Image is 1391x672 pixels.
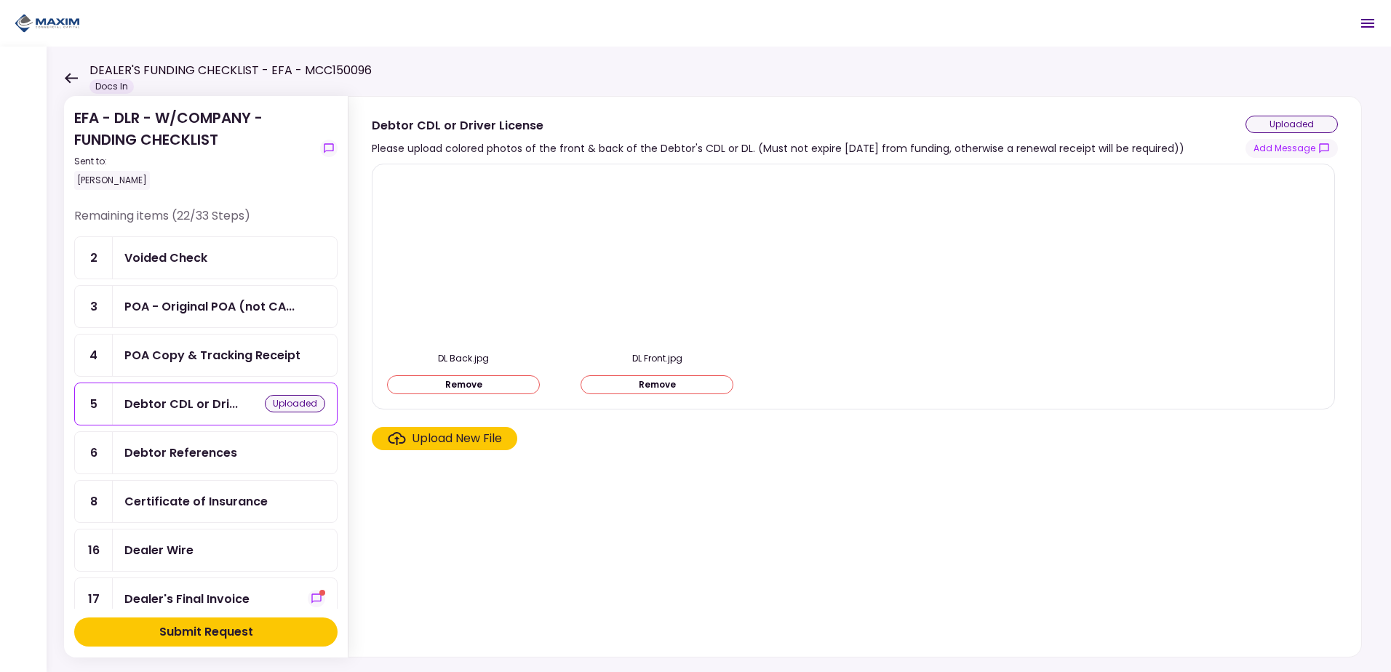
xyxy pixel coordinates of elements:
div: 17 [75,578,113,620]
div: Voided Check [124,249,207,267]
a: 6Debtor References [74,431,338,474]
div: DL Front.jpg [581,352,733,365]
div: 16 [75,529,113,571]
div: POA Copy & Tracking Receipt [124,346,300,364]
div: [PERSON_NAME] [74,171,150,190]
div: 8 [75,481,113,522]
div: Debtor CDL or Driver License [372,116,1184,135]
div: Dealer's Final Invoice [124,590,250,608]
a: 5Debtor CDL or Driver Licenseuploaded [74,383,338,425]
img: Partner icon [15,12,80,34]
a: 17Dealer's Final Invoiceshow-messages [74,577,338,620]
div: Submit Request [159,623,253,641]
div: 6 [75,432,113,473]
div: 3 [75,286,113,327]
a: 2Voided Check [74,236,338,279]
button: show-messages [1245,139,1338,158]
a: 16Dealer Wire [74,529,338,572]
div: uploaded [265,395,325,412]
button: Remove [387,375,540,394]
div: EFA - DLR - W/COMPANY - FUNDING CHECKLIST [74,107,314,190]
div: Debtor CDL or Driver LicensePlease upload colored photos of the front & back of the Debtor's CDL ... [348,96,1362,657]
div: Upload New File [412,430,502,447]
div: Dealer Wire [124,541,194,559]
div: DL Back.jpg [387,352,540,365]
a: 4POA Copy & Tracking Receipt [74,334,338,377]
div: Please upload colored photos of the front & back of the Debtor's CDL or DL. (Must not expire [DAT... [372,140,1184,157]
div: Debtor References [124,444,237,462]
button: Remove [581,375,733,394]
div: Remaining items (22/33 Steps) [74,207,338,236]
div: 4 [75,335,113,376]
div: POA - Original POA (not CA or GA) (Received in house) [124,297,295,316]
div: Certificate of Insurance [124,492,268,511]
div: 2 [75,237,113,279]
span: Click here to upload the required document [372,427,517,450]
button: show-messages [308,590,325,607]
div: Debtor CDL or Driver License [124,395,238,413]
div: Docs In [89,79,134,94]
button: show-messages [320,140,338,157]
div: 5 [75,383,113,425]
a: 3POA - Original POA (not CA or GA) (Received in house) [74,285,338,328]
h1: DEALER'S FUNDING CHECKLIST - EFA - MCC150096 [89,62,372,79]
div: Sent to: [74,155,314,168]
button: Submit Request [74,617,338,647]
a: 8Certificate of Insurance [74,480,338,523]
button: Open menu [1350,6,1385,41]
div: uploaded [1245,116,1338,133]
